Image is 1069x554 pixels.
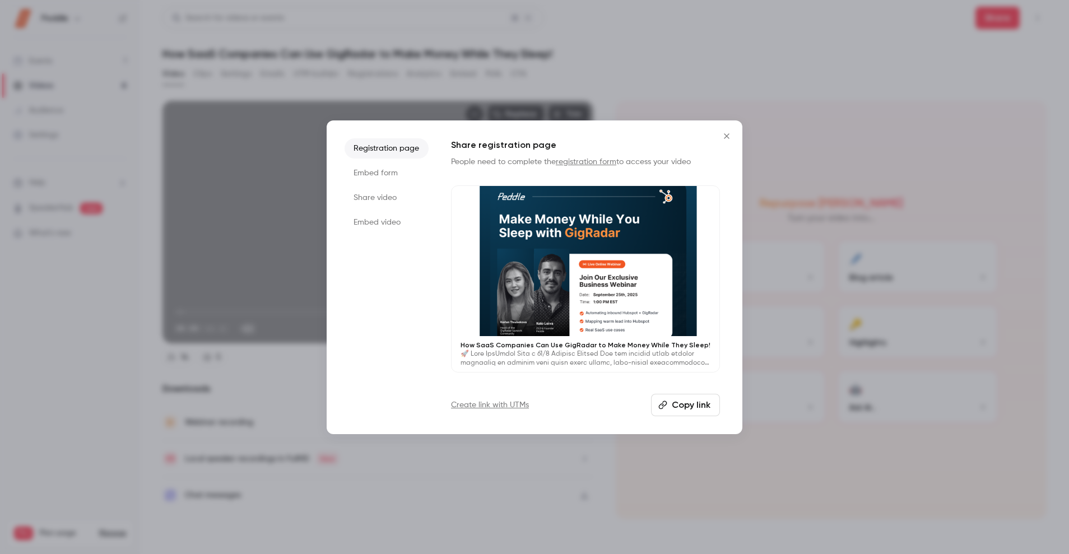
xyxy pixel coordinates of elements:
a: Create link with UTMs [451,399,529,411]
a: registration form [556,158,616,166]
button: Copy link [651,394,720,416]
li: Embed video [345,212,429,232]
p: How SaaS Companies Can Use GigRadar to Make Money While They Sleep! [461,341,710,350]
li: Registration page [345,138,429,159]
p: People need to complete the to access your video [451,156,720,167]
button: Close [715,125,738,147]
a: How SaaS Companies Can Use GigRadar to Make Money While They Sleep!🚀 Lore IpsUmdol Sita c 61/8 Ad... [451,185,720,373]
p: 🚀 Lore IpsUmdol Sita c 61/8 Adipisc Elitsed Doe tem incidid utlab etdolor magnaaliq en adminim ve... [461,350,710,367]
h1: Share registration page [451,138,720,152]
li: Share video [345,188,429,208]
li: Embed form [345,163,429,183]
